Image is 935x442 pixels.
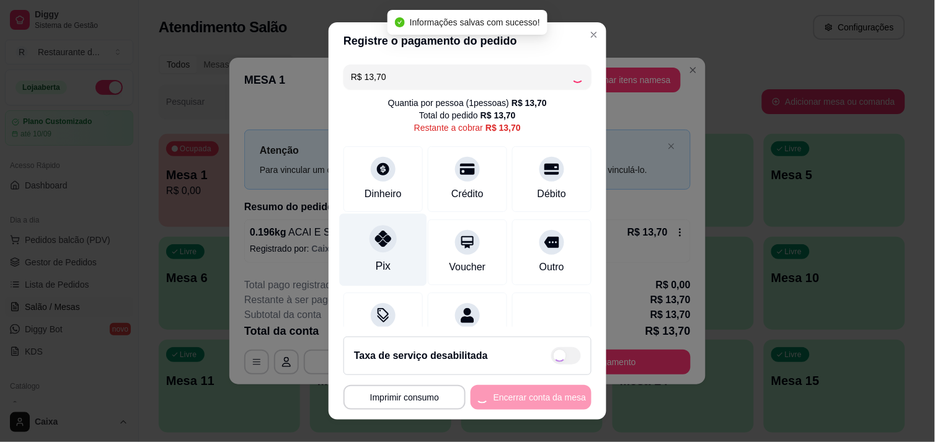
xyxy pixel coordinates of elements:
[414,122,521,134] div: Restante a cobrar
[388,97,547,109] div: Quantia por pessoa ( 1 pessoas)
[538,187,566,201] div: Débito
[343,385,466,410] button: Imprimir consumo
[451,187,484,201] div: Crédito
[395,17,405,27] span: check-circle
[485,122,521,134] div: R$ 13,70
[539,260,564,275] div: Outro
[365,187,402,201] div: Dinheiro
[584,25,604,45] button: Close
[572,71,584,83] div: Loading
[351,64,572,89] input: Ex.: hambúrguer de cordeiro
[376,258,391,274] div: Pix
[450,260,486,275] div: Voucher
[410,17,540,27] span: Informações salvas com sucesso!
[419,109,516,122] div: Total do pedido
[329,22,606,60] header: Registre o pagamento do pedido
[512,97,547,109] div: R$ 13,70
[481,109,516,122] div: R$ 13,70
[354,348,488,363] h2: Taxa de serviço desabilitada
